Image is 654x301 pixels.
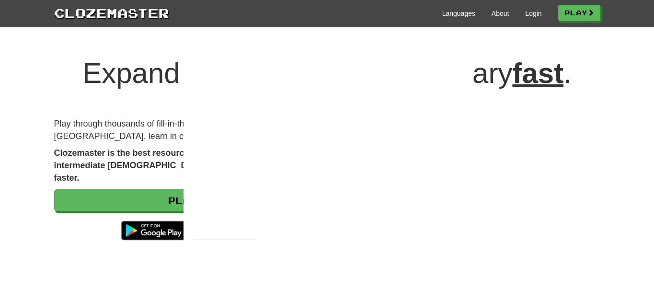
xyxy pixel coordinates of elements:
[492,9,509,18] a: About
[54,58,600,89] h1: Expand your Icelandic vocabulary .
[116,216,191,245] img: Get it on Google Play
[525,9,541,18] a: Login
[442,9,475,18] a: Languages
[184,48,471,240] img: blank image
[512,57,563,89] u: fast
[54,148,302,182] strong: Clozemaster is the best resource for advanced beginner and intermediate [DEMOGRAPHIC_DATA] learne...
[54,4,169,22] a: Clozemaster
[558,5,600,21] a: Play
[54,189,320,211] a: Play
[54,118,320,142] p: Play through thousands of fill-in-the-blank sentences in [GEOGRAPHIC_DATA], learn in context, and...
